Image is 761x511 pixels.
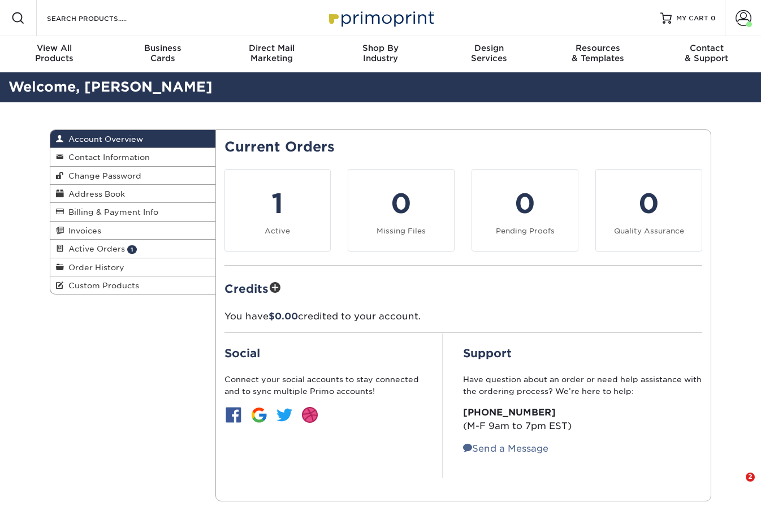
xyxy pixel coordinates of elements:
a: DesignServices [435,36,543,72]
span: Active Orders [64,244,125,253]
a: 0 Quality Assurance [595,169,702,252]
span: Account Overview [64,135,143,144]
a: Billing & Payment Info [50,203,215,221]
span: 0 [711,14,716,22]
a: Active Orders 1 [50,240,215,258]
a: Direct MailMarketing [218,36,326,72]
h2: Support [463,347,702,360]
a: Resources& Templates [543,36,652,72]
a: Order History [50,258,215,276]
span: Invoices [64,226,101,235]
div: & Templates [543,43,652,63]
div: Services [435,43,543,63]
a: 1 Active [224,169,331,252]
span: Shop By [326,43,435,53]
img: Primoprint [324,6,437,30]
div: 1 [232,183,324,224]
a: Custom Products [50,276,215,294]
a: Contact Information [50,148,215,166]
div: Marketing [218,43,326,63]
small: Pending Proofs [496,227,555,235]
span: Custom Products [64,281,139,290]
span: Address Book [64,189,125,198]
span: Business [109,43,217,53]
a: 0 Missing Files [348,169,455,252]
span: Order History [64,263,124,272]
a: Invoices [50,222,215,240]
img: btn-twitter.jpg [275,406,293,424]
div: Industry [326,43,435,63]
a: Send a Message [463,443,548,454]
small: Missing Files [377,227,426,235]
div: & Support [652,43,761,63]
a: Contact& Support [652,36,761,72]
a: BusinessCards [109,36,217,72]
h2: Social [224,347,422,360]
a: 0 Pending Proofs [472,169,578,252]
span: Billing & Payment Info [64,207,158,216]
a: Change Password [50,167,215,185]
span: 2 [746,473,755,482]
a: Account Overview [50,130,215,148]
a: Address Book [50,185,215,203]
span: 1 [127,245,137,254]
span: Design [435,43,543,53]
span: Contact [652,43,761,53]
div: 0 [479,183,571,224]
div: Cards [109,43,217,63]
div: 0 [603,183,695,224]
input: SEARCH PRODUCTS..... [46,11,156,25]
a: Shop ByIndustry [326,36,435,72]
img: btn-dribbble.jpg [301,406,319,424]
p: Have question about an order or need help assistance with the ordering process? We’re here to help: [463,374,702,397]
small: Active [265,227,290,235]
iframe: Intercom live chat [723,473,750,500]
span: Direct Mail [218,43,326,53]
img: btn-facebook.jpg [224,406,243,424]
p: (M-F 9am to 7pm EST) [463,406,702,433]
span: Change Password [64,171,141,180]
span: MY CART [676,14,708,23]
p: Connect your social accounts to stay connected and to sync multiple Primo accounts! [224,374,422,397]
h2: Current Orders [224,139,703,155]
span: $0.00 [269,311,298,322]
p: You have credited to your account. [224,310,703,323]
strong: [PHONE_NUMBER] [463,407,556,418]
small: Quality Assurance [614,227,684,235]
span: Contact Information [64,153,150,162]
div: 0 [355,183,447,224]
img: btn-google.jpg [250,406,268,424]
h2: Credits [224,279,703,297]
span: Resources [543,43,652,53]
